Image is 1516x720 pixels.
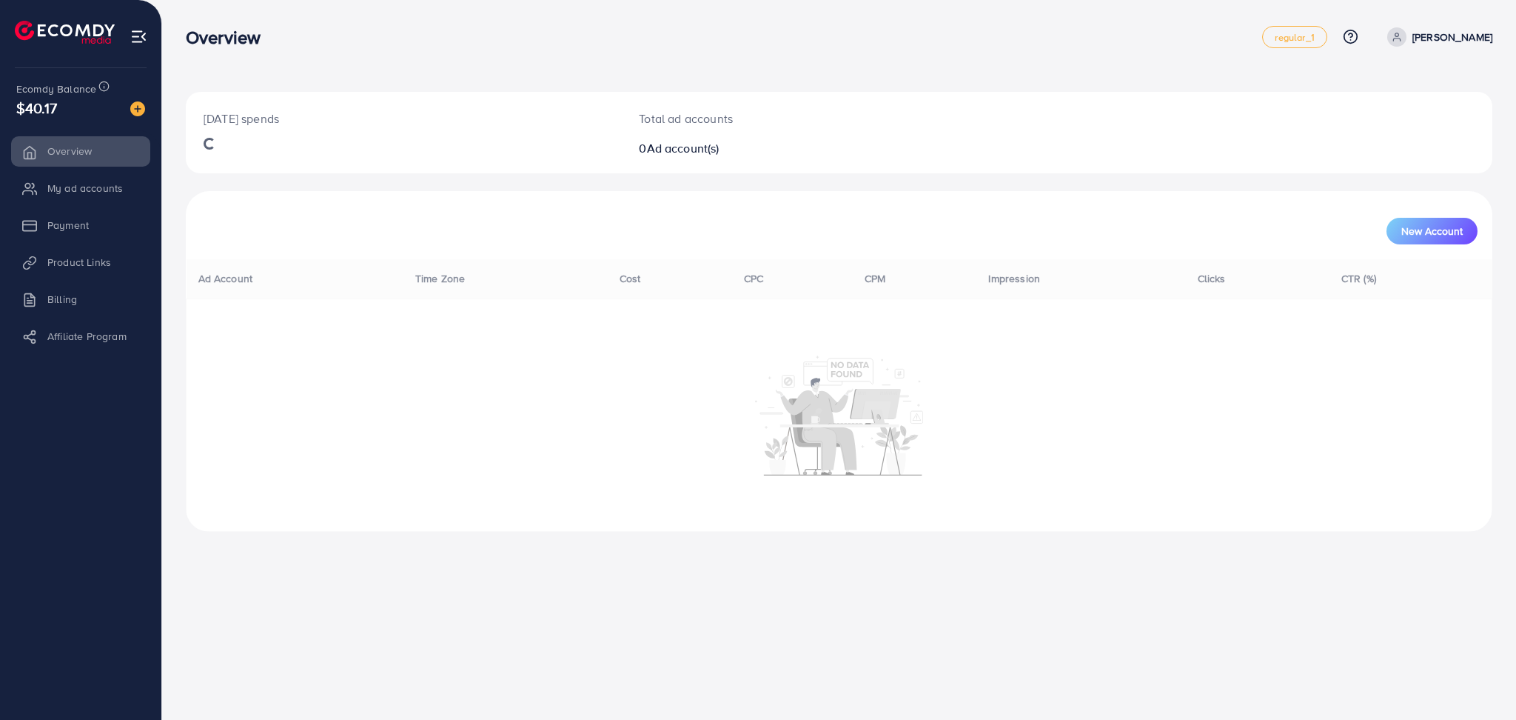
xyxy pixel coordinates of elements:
a: regular_1 [1262,26,1326,48]
p: Total ad accounts [639,110,930,127]
h2: 0 [639,141,930,156]
img: logo [15,21,115,44]
h3: Overview [186,27,272,48]
span: Ad account(s) [647,140,720,156]
span: New Account [1401,226,1463,236]
img: image [130,101,145,116]
span: regular_1 [1275,33,1314,42]
p: [PERSON_NAME] [1412,28,1492,46]
span: Ecomdy Balance [16,81,96,96]
img: menu [130,28,147,45]
p: [DATE] spends [204,110,603,127]
span: $40.17 [16,97,57,119]
button: New Account [1386,218,1478,244]
a: [PERSON_NAME] [1381,27,1492,47]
